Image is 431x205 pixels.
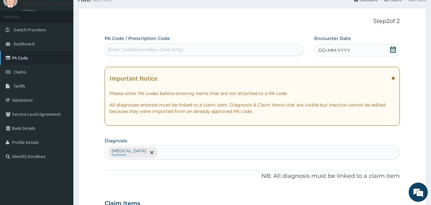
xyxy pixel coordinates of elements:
[112,154,146,157] small: Confirmed
[14,41,34,47] span: Dashboard
[318,47,350,53] span: DD-MM-YYYY
[109,75,157,82] h1: Important Notice
[37,62,88,126] span: We're online!
[22,9,38,13] a: Online
[14,27,46,33] span: Switch Providers
[105,35,170,42] label: PA Code / Prescription Code
[108,46,183,53] div: Enter Code(Secondary Care Only)
[105,3,120,19] div: Minimize live chat window
[109,90,395,97] p: Please enter PA codes before entering items that are not attached to a PA code
[109,102,395,114] p: All diagnoses entered must be linked to a claim item. Diagnosis & Claim Items that are visible bu...
[105,18,400,25] p: Step 2 of 2
[3,137,122,159] textarea: Type your message and hit 'Enter'
[105,138,127,144] label: Diagnosis
[14,69,26,75] span: Claims
[105,172,400,180] p: NB: All diagnosis must be linked to a claim item
[112,148,146,154] p: [MEDICAL_DATA]
[14,83,25,89] span: Tariffs
[12,32,26,48] img: d_794563401_company_1708531726252_794563401
[149,150,155,155] span: remove selection option
[314,35,351,42] label: Encounter Date
[33,36,107,44] div: Chat with us now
